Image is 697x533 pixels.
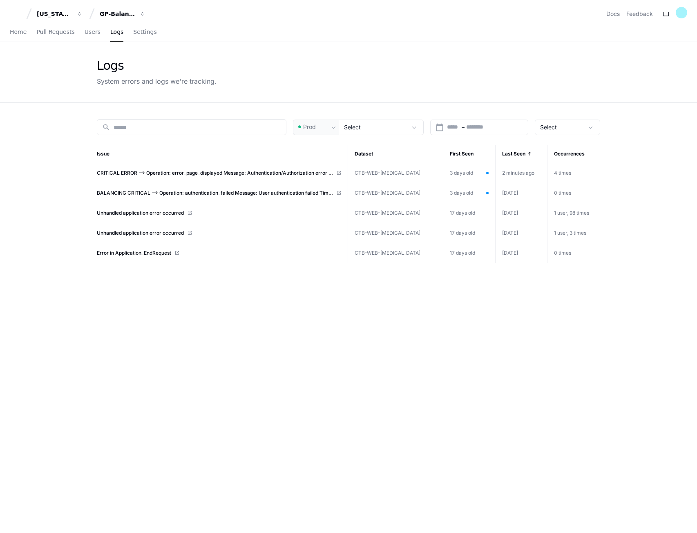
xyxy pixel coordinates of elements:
[100,10,135,18] div: GP-Balancing
[97,230,184,236] span: Unhandled application error occurred
[496,203,547,223] td: [DATE]
[348,223,443,243] td: CTB-WEB-[MEDICAL_DATA]
[443,183,495,203] td: 3 days old
[97,170,341,176] a: CRITICAL ERROR --> Operation: error_page_displayed Message: Authentication/Authorization error pa...
[554,170,571,176] span: 4 times
[36,23,74,42] a: Pull Requests
[443,203,495,223] td: 17 days old
[496,183,547,203] td: [DATE]
[443,163,495,183] td: 3 days old
[496,223,547,243] td: [DATE]
[348,203,443,223] td: CTB-WEB-[MEDICAL_DATA]
[85,29,101,34] span: Users
[34,7,86,21] button: [US_STATE] Pacific
[436,123,444,131] button: Open calendar
[502,151,525,157] span: Last Seen
[348,183,443,203] td: CTB-WEB-[MEDICAL_DATA]
[10,23,27,42] a: Home
[462,123,465,131] span: –
[97,250,171,256] span: Error in Application_EndRequest
[540,124,557,131] span: Select
[97,250,341,256] a: Error in Application_EndRequest
[110,23,123,42] a: Logs
[97,76,217,86] div: System errors and logs we're tracking.
[554,190,571,196] span: 0 times
[348,145,443,163] th: Dataset
[133,23,156,42] a: Settings
[96,7,149,21] button: GP-Balancing
[133,29,156,34] span: Settings
[97,190,333,196] span: BALANCING CRITICAL --> Operation: authentication_failed Message: User authentication failed Times...
[554,230,586,236] span: 1 user, 3 times
[10,29,27,34] span: Home
[443,243,495,263] td: 17 days old
[102,123,110,131] mat-icon: search
[36,29,74,34] span: Pull Requests
[97,145,348,163] th: Issue
[344,124,361,131] span: Select
[97,170,333,176] span: CRITICAL ERROR --> Operation: error_page_displayed Message: Authentication/Authorization error pa...
[436,123,444,131] mat-icon: calendar_today
[97,210,341,216] a: Unhandled application error occurred
[496,243,547,263] td: [DATE]
[496,163,547,183] td: 2 minutes ago
[97,230,341,236] a: Unhandled application error occurred
[97,210,184,216] span: Unhandled application error occurred
[303,123,316,131] span: Prod
[443,223,495,243] td: 17 days old
[348,163,443,183] td: CTB-WEB-[MEDICAL_DATA]
[450,151,474,157] span: First Seen
[547,145,600,163] th: Occurrences
[626,10,653,18] button: Feedback
[606,10,620,18] a: Docs
[37,10,72,18] div: [US_STATE] Pacific
[110,29,123,34] span: Logs
[85,23,101,42] a: Users
[97,58,217,73] div: Logs
[554,210,589,216] span: 1 user, 98 times
[554,250,571,256] span: 0 times
[348,243,443,263] td: CTB-WEB-[MEDICAL_DATA]
[97,190,341,196] a: BALANCING CRITICAL --> Operation: authentication_failed Message: User authentication failed Times...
